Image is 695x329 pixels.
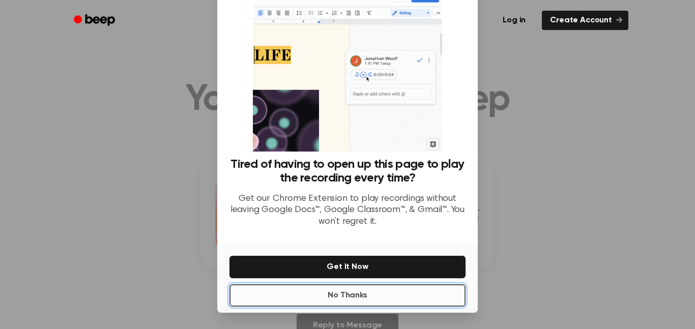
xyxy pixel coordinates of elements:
p: Get our Chrome Extension to play recordings without leaving Google Docs™, Google Classroom™, & Gm... [229,193,466,228]
button: Get It Now [229,256,466,278]
h3: Tired of having to open up this page to play the recording every time? [229,158,466,185]
a: Log in [493,9,536,32]
button: No Thanks [229,284,466,307]
a: Create Account [542,11,628,30]
a: Beep [67,11,124,31]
